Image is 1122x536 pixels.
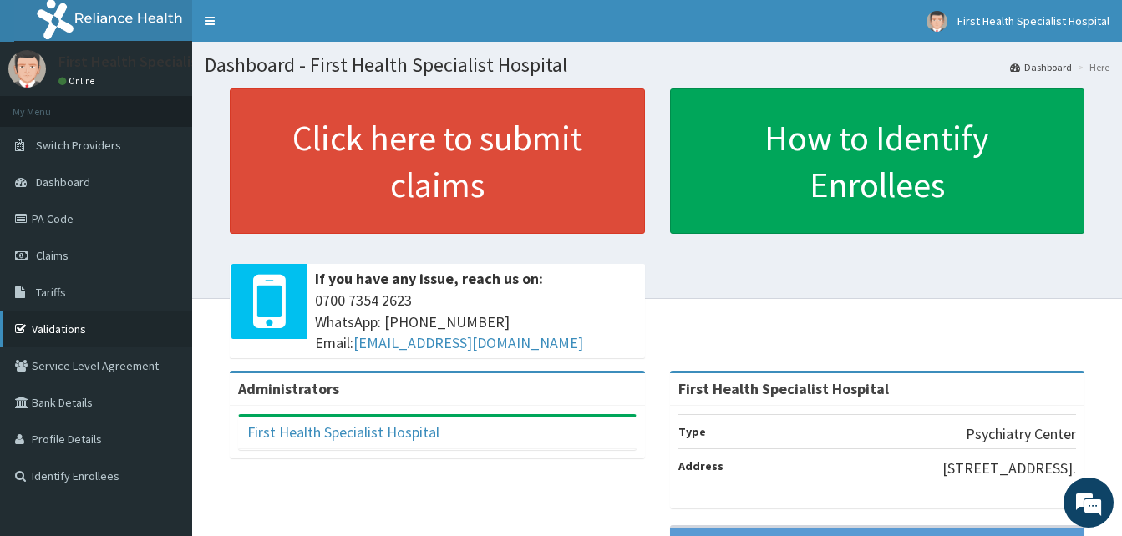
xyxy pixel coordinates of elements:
p: [STREET_ADDRESS]. [942,458,1076,479]
span: Dashboard [36,174,90,190]
h1: Dashboard - First Health Specialist Hospital [205,54,1109,76]
span: 0700 7354 2623 WhatsApp: [PHONE_NUMBER] Email: [315,290,637,354]
img: User Image [8,50,46,88]
span: Switch Providers [36,138,121,153]
img: User Image [927,11,947,32]
li: Here [1074,60,1109,74]
p: First Health Specialist Hospital [58,54,262,69]
b: Address [678,458,723,473]
p: Psychiatry Center [966,423,1076,445]
a: First Health Specialist Hospital [247,422,439,442]
span: Tariffs [36,285,66,300]
a: Click here to submit claims [230,88,645,234]
a: How to Identify Enrollees [670,88,1085,234]
b: Type [678,424,706,439]
a: Online [58,75,99,87]
span: First Health Specialist Hospital [957,13,1109,28]
b: Administrators [238,379,339,398]
strong: First Health Specialist Hospital [678,379,889,398]
a: [EMAIL_ADDRESS][DOMAIN_NAME] [353,333,583,352]
span: Claims [36,248,69,263]
a: Dashboard [1010,60,1072,74]
b: If you have any issue, reach us on: [315,269,543,288]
